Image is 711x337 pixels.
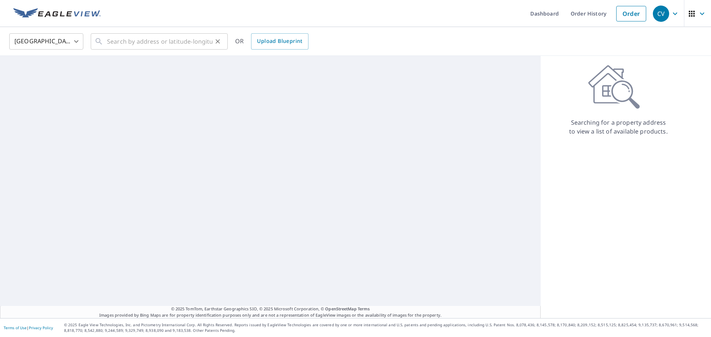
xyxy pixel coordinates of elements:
a: Order [616,6,646,21]
p: Searching for a property address to view a list of available products. [569,118,668,136]
a: Terms of Use [4,325,27,330]
a: Upload Blueprint [251,33,308,50]
div: [GEOGRAPHIC_DATA] [9,31,83,52]
button: Clear [213,36,223,47]
a: Privacy Policy [29,325,53,330]
p: | [4,326,53,330]
img: EV Logo [13,8,101,19]
span: © 2025 TomTom, Earthstar Geographics SIO, © 2025 Microsoft Corporation, © [171,306,370,312]
div: OR [235,33,308,50]
div: CV [653,6,669,22]
span: Upload Blueprint [257,37,302,46]
p: © 2025 Eagle View Technologies, Inc. and Pictometry International Corp. All Rights Reserved. Repo... [64,322,707,333]
a: OpenStreetMap [325,306,356,311]
a: Terms [358,306,370,311]
input: Search by address or latitude-longitude [107,31,213,52]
